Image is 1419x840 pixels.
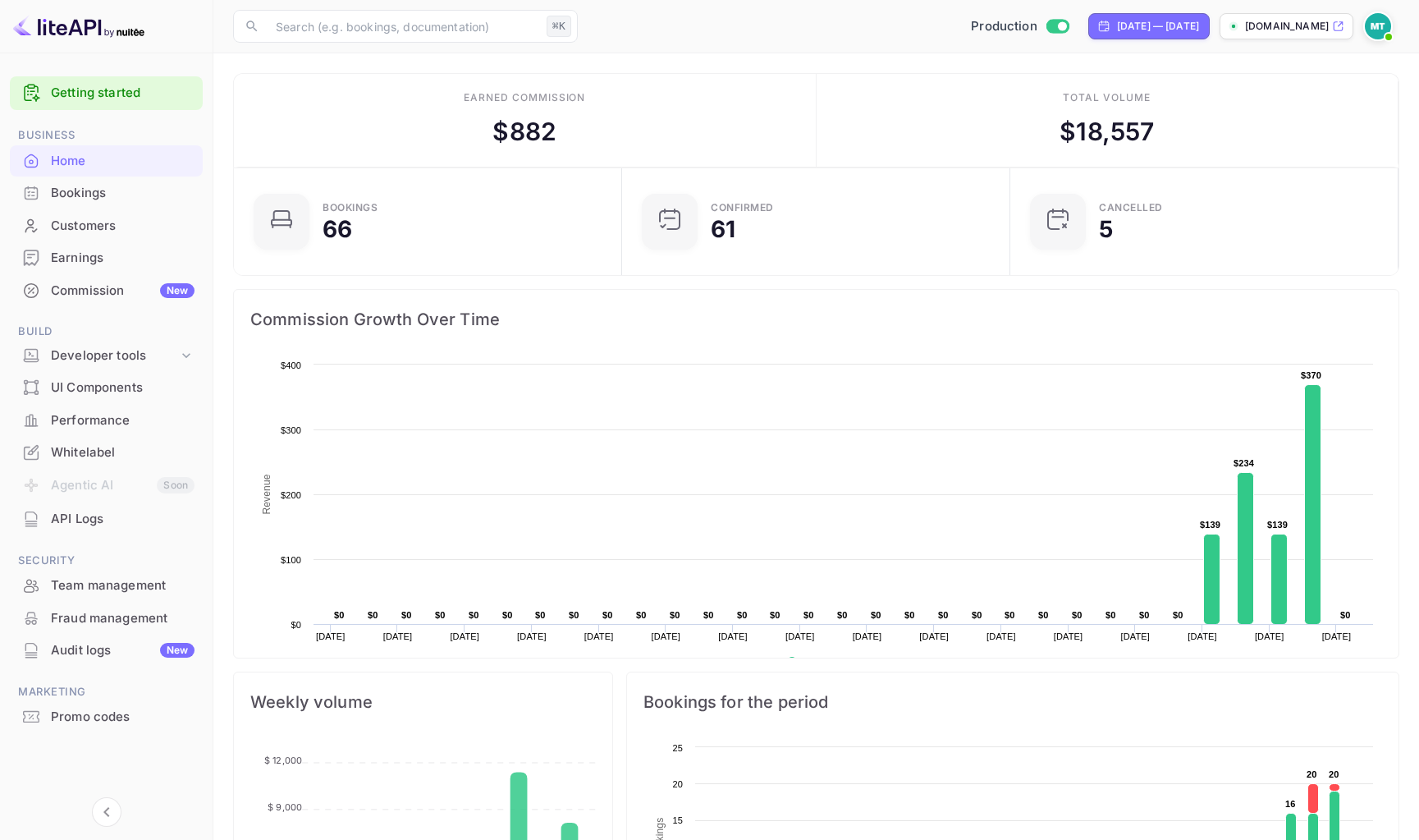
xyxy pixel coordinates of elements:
span: Commission Growth Over Time [250,306,1382,333]
text: $0 [803,610,814,620]
div: Team management [51,576,195,595]
a: Team management [10,570,203,600]
div: Bookings [10,177,203,209]
div: 5 [1099,218,1113,241]
text: $0 [1340,610,1351,620]
span: Business [10,126,203,145]
div: $ 18,557 [1060,113,1154,150]
text: 20 [1329,769,1339,779]
text: $0 [837,610,848,620]
text: [DATE] [316,631,346,641]
div: Promo codes [10,701,203,733]
text: [DATE] [853,631,882,641]
a: Audit logsNew [10,635,203,665]
text: Revenue [803,657,845,668]
div: Performance [10,405,203,437]
text: $139 [1267,520,1288,530]
text: [DATE] [986,631,1016,641]
text: 20 [672,779,683,789]
a: Promo codes [10,701,203,732]
div: Home [51,152,195,171]
div: Whitelabel [51,443,195,462]
text: $0 [737,610,748,620]
tspan: $ 9,000 [268,801,302,813]
div: Customers [10,210,203,242]
div: Bookings [51,184,195,203]
text: $0 [670,610,680,620]
span: Weekly volume [250,689,596,715]
div: Earnings [10,242,203,274]
text: 15 [672,815,683,825]
div: 61 [711,218,735,241]
div: Fraud management [10,603,203,635]
text: $0 [871,610,881,620]
text: $0 [938,610,949,620]
a: Home [10,145,203,176]
a: Performance [10,405,203,435]
div: Developer tools [51,347,178,365]
text: [DATE] [383,631,413,641]
span: Production [971,17,1037,36]
div: Confirmed [711,203,774,213]
div: Switch to Sandbox mode [964,17,1075,36]
text: $0 [535,610,546,620]
img: Marcin Teodoru [1365,13,1391,39]
div: Team management [10,570,203,602]
text: [DATE] [1322,631,1352,641]
text: [DATE] [1121,631,1151,641]
div: ⌘K [547,16,571,37]
text: $0 [904,610,915,620]
div: [DATE] — [DATE] [1117,19,1199,34]
text: $400 [281,360,301,370]
div: Earned commission [464,90,585,105]
div: UI Components [51,379,195,397]
a: CommissionNew [10,275,203,305]
a: Bookings [10,177,203,208]
div: Audit logs [51,641,195,660]
text: $370 [1301,370,1321,380]
div: API Logs [51,510,195,529]
input: Search (e.g. bookings, documentation) [266,10,540,43]
text: $0 [1038,610,1049,620]
div: New [160,643,195,658]
text: $0 [1072,610,1083,620]
text: Revenue [261,474,272,514]
text: $0 [636,610,647,620]
text: [DATE] [1054,631,1083,641]
text: $0 [502,610,513,620]
div: Performance [51,411,195,430]
div: New [160,283,195,298]
a: Customers [10,210,203,241]
div: Developer tools [10,342,203,370]
div: CommissionNew [10,275,203,307]
div: Getting started [10,76,203,110]
div: Fraud management [51,609,195,628]
text: 20 [1307,769,1317,779]
div: UI Components [10,372,203,404]
text: $0 [368,610,378,620]
div: CANCELLED [1099,203,1163,213]
text: [DATE] [517,631,547,641]
text: $0 [1105,610,1116,620]
text: $0 [972,610,982,620]
text: 16 [1285,799,1296,809]
div: Bookings [323,203,378,213]
text: $0 [703,610,714,620]
text: $0 [1005,610,1015,620]
a: Fraud management [10,603,203,633]
text: [DATE] [1255,631,1284,641]
text: [DATE] [584,631,614,641]
img: LiteAPI logo [13,13,144,39]
span: Marketing [10,683,203,701]
span: Bookings for the period [643,689,1382,715]
div: Total volume [1063,90,1151,105]
text: $0 [1139,610,1150,620]
text: 25 [672,743,683,753]
span: Security [10,552,203,570]
text: [DATE] [652,631,681,641]
div: Promo codes [51,708,195,727]
a: API Logs [10,503,203,534]
div: Home [10,145,203,177]
div: Audit logsNew [10,635,203,667]
div: Customers [51,217,195,236]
